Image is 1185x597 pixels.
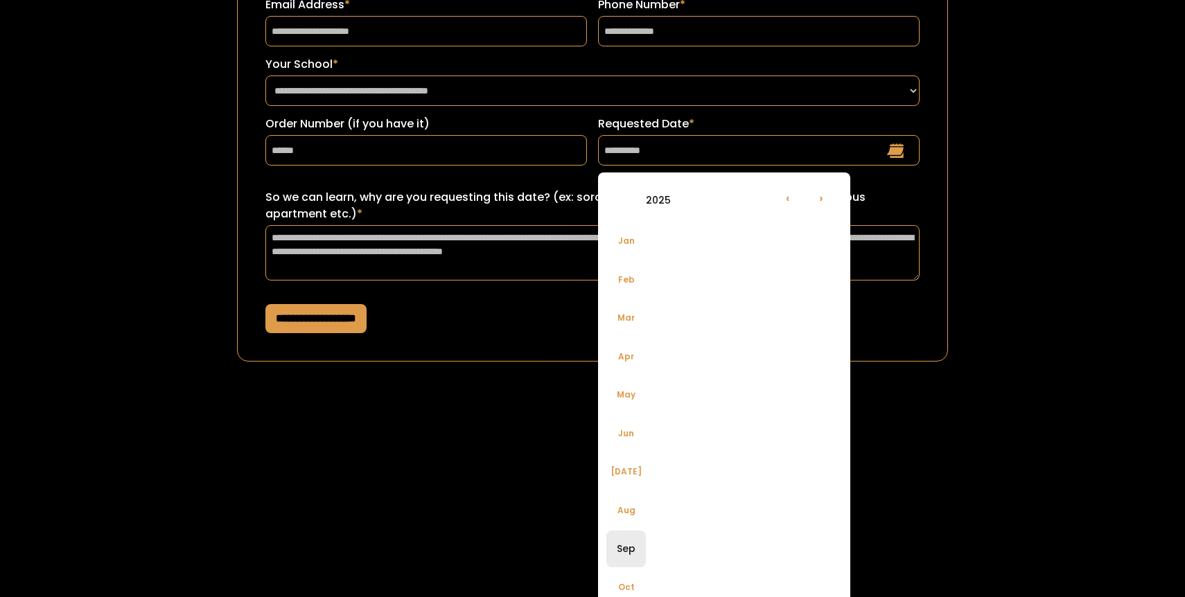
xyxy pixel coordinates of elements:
[805,181,838,214] li: ›
[606,183,710,216] li: 2025
[606,300,646,337] li: Mar
[606,377,646,413] li: May
[265,56,920,73] label: Your School
[606,262,646,298] li: Feb
[265,116,587,132] label: Order Number (if you have it)
[771,181,805,214] li: ‹
[606,339,646,375] li: Apr
[606,416,646,452] li: Jun
[606,223,646,260] li: Jan
[598,116,920,132] label: Requested Date
[606,492,646,529] li: Aug
[265,189,920,222] label: So we can learn, why are you requesting this date? (ex: sorority recruitment, lease turn over for...
[606,454,646,490] li: [DATE]
[606,531,646,567] li: Sep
